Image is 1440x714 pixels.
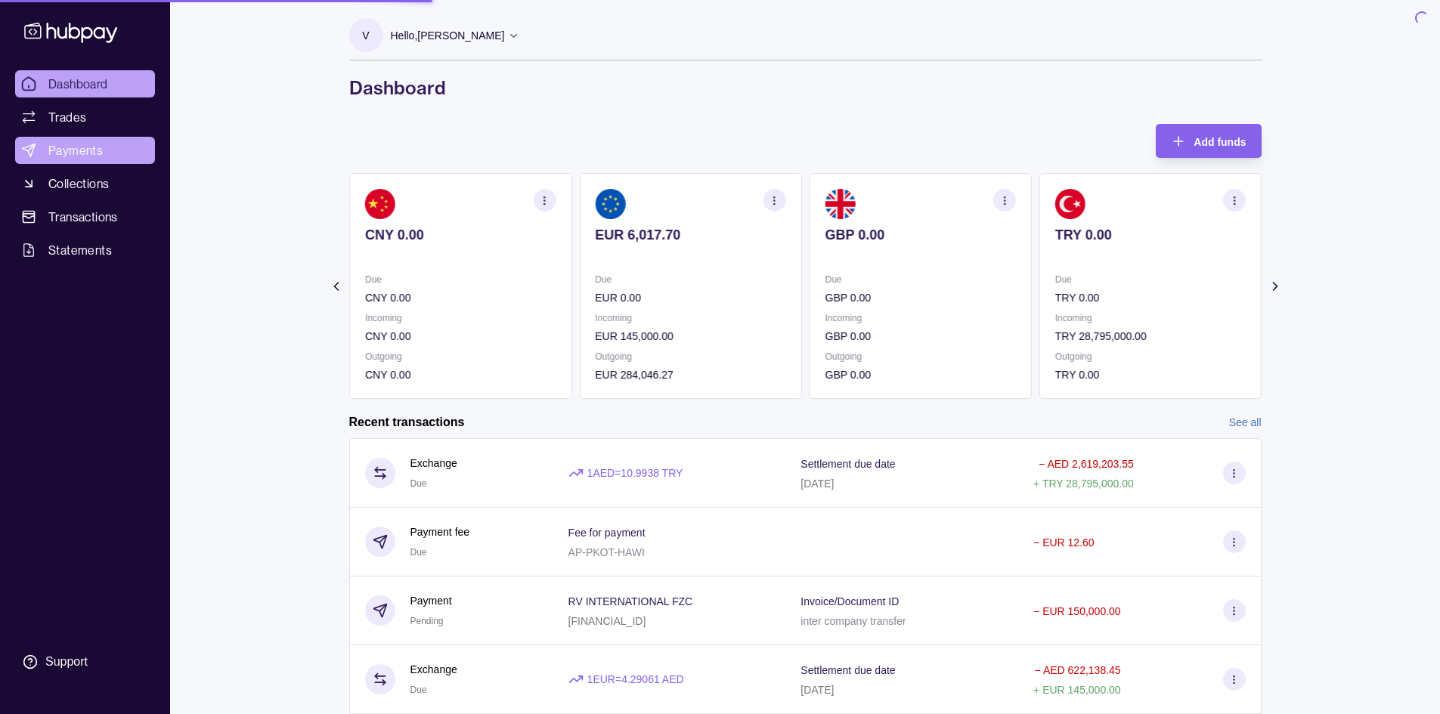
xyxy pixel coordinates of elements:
[595,227,785,243] p: EUR 6,017.70
[1054,366,1245,383] p: TRY 0.00
[15,137,155,164] a: Payments
[1054,189,1085,219] img: tr
[825,310,1015,326] p: Incoming
[1054,328,1245,345] p: TRY 28,795,000.00
[1229,414,1262,431] a: See all
[587,671,684,688] p: 1 EUR = 4.29061 AED
[15,170,155,197] a: Collections
[48,108,86,126] span: Trades
[1054,227,1245,243] p: TRY 0.00
[15,646,155,678] a: Support
[48,75,108,93] span: Dashboard
[15,104,155,131] a: Trades
[801,478,834,490] p: [DATE]
[568,595,693,607] p: RV INTERNATIONAL FZC
[365,289,556,306] p: CNY 0.00
[1156,124,1261,158] button: Add funds
[410,478,427,489] span: Due
[595,348,785,365] p: Outgoing
[1033,478,1134,490] p: + TRY 28,795,000.00
[825,271,1015,288] p: Due
[825,348,1015,365] p: Outgoing
[15,203,155,230] a: Transactions
[1033,684,1121,696] p: + EUR 145,000.00
[365,189,395,219] img: cn
[349,414,465,431] h2: Recent transactions
[410,455,457,471] p: Exchange
[801,664,895,676] p: Settlement due date
[825,189,855,219] img: gb
[825,227,1015,243] p: GBP 0.00
[365,310,556,326] p: Incoming
[365,271,556,288] p: Due
[48,241,112,259] span: Statements
[568,527,646,539] p: Fee for payment
[825,328,1015,345] p: GBP 0.00
[595,289,785,306] p: EUR 0.00
[48,208,118,226] span: Transactions
[595,271,785,288] p: Due
[349,76,1262,100] h1: Dashboard
[1054,289,1245,306] p: TRY 0.00
[595,366,785,383] p: EUR 284,046.27
[801,595,899,607] p: Invoice/Document ID
[801,458,895,470] p: Settlement due date
[391,27,505,44] p: Hello, [PERSON_NAME]
[1033,605,1121,617] p: − EUR 150,000.00
[568,615,646,627] p: [FINANCIAL_ID]
[1054,348,1245,365] p: Outgoing
[825,366,1015,383] p: GBP 0.00
[587,465,683,481] p: 1 AED = 10.9938 TRY
[15,236,155,264] a: Statements
[568,546,645,558] p: AP-PKOT-HAWI
[48,141,103,159] span: Payments
[410,524,470,540] p: Payment fee
[410,592,452,609] p: Payment
[1054,271,1245,288] p: Due
[365,366,556,383] p: CNY 0.00
[595,310,785,326] p: Incoming
[410,661,457,678] p: Exchange
[365,328,556,345] p: CNY 0.00
[410,547,427,558] span: Due
[801,615,906,627] p: inter company transfer
[410,685,427,695] span: Due
[365,227,556,243] p: CNY 0.00
[1035,664,1121,676] p: − AED 622,138.45
[1033,536,1095,549] p: − EUR 12.60
[1194,136,1246,148] span: Add funds
[45,654,88,670] div: Support
[1039,458,1134,470] p: − AED 2,619,203.55
[801,684,834,696] p: [DATE]
[48,175,109,193] span: Collections
[595,189,625,219] img: eu
[365,348,556,365] p: Outgoing
[595,328,785,345] p: EUR 145,000.00
[825,289,1015,306] p: GBP 0.00
[15,70,155,97] a: Dashboard
[410,616,444,626] span: Pending
[362,27,369,44] p: V
[1054,310,1245,326] p: Incoming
